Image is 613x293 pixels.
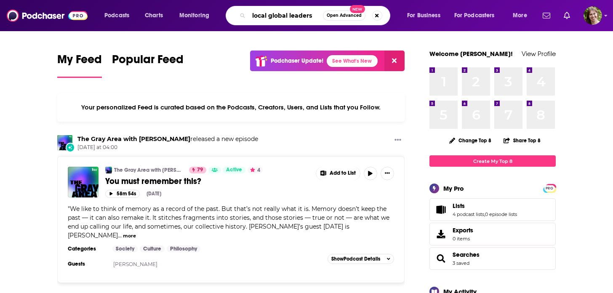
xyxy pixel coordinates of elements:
a: Philosophy [167,245,200,252]
button: Show More Button [391,135,405,146]
span: Charts [145,10,163,21]
a: Searches [432,253,449,264]
a: Popular Feed [112,52,184,78]
button: Show More Button [381,167,394,180]
span: Popular Feed [112,52,184,72]
button: open menu [449,9,507,22]
a: Create My Top 8 [429,155,556,167]
img: The Gray Area with Sean Illing [57,135,72,150]
h3: released a new episode [77,135,258,143]
a: 79 [189,167,206,173]
a: [PERSON_NAME] [113,261,157,267]
a: Exports [429,223,556,245]
div: Search podcasts, credits, & more... [234,6,398,25]
button: more [123,232,136,240]
button: open menu [507,9,538,22]
button: Share Top 8 [503,132,541,149]
a: View Profile [522,50,556,58]
a: Lists [432,204,449,216]
a: Culture [140,245,165,252]
a: Active [223,167,245,173]
span: Show Podcast Details [331,256,380,262]
img: Podchaser - Follow, Share and Rate Podcasts [7,8,88,24]
a: Show notifications dropdown [539,8,554,23]
span: Monitoring [179,10,209,21]
span: New [350,5,365,13]
span: We like to think of memory as a record of the past. But that’s not really what it is. Memory does... [68,205,389,239]
button: Change Top 8 [444,135,496,146]
a: Society [112,245,138,252]
button: open menu [173,9,220,22]
span: 0 items [453,236,473,242]
p: Podchaser Update! [271,57,323,64]
span: 79 [197,166,203,174]
button: Open AdvancedNew [323,11,365,21]
span: Searches [429,247,556,270]
a: The Gray Area with [PERSON_NAME] [114,167,184,173]
a: Welcome [PERSON_NAME]! [429,50,513,58]
a: My Feed [57,52,102,78]
a: PRO [544,185,554,191]
span: For Business [407,10,440,21]
span: You must remember this? [105,176,201,186]
a: Show notifications dropdown [560,8,573,23]
span: For Podcasters [454,10,495,21]
a: 0 episode lists [485,211,517,217]
input: Search podcasts, credits, & more... [249,9,323,22]
span: " [68,205,389,239]
button: ShowPodcast Details [328,254,394,264]
span: , [484,211,485,217]
h3: Guests [68,261,106,267]
a: See What's New [327,55,378,67]
a: 4 podcast lists [453,211,484,217]
span: Lists [453,202,465,210]
span: Exports [453,226,473,234]
button: 58m 54s [105,190,140,198]
span: Add to List [330,170,356,176]
span: Active [226,166,242,174]
img: You must remember this? [68,167,99,197]
span: More [513,10,527,21]
button: 4 [248,167,263,173]
button: open menu [401,9,451,22]
div: New Episode [66,143,75,152]
span: Podcasts [104,10,129,21]
h3: Categories [68,245,106,252]
div: Your personalized Feed is curated based on the Podcasts, Creators, Users, and Lists that you Follow. [57,93,405,122]
span: Exports [432,228,449,240]
span: ... [118,232,122,239]
span: Open Advanced [327,13,362,18]
span: Logged in as bellagibb [584,6,602,25]
a: Searches [453,251,480,258]
span: My Feed [57,52,102,72]
a: You must remember this? [105,176,310,186]
a: Charts [139,9,168,22]
span: [DATE] at 04:00 [77,144,258,151]
a: The Gray Area with Sean Illing [77,135,190,143]
button: Show More Button [316,167,360,180]
div: My Pro [443,184,464,192]
a: Lists [453,202,517,210]
img: User Profile [584,6,602,25]
button: open menu [99,9,140,22]
span: Lists [429,198,556,221]
div: [DATE] [147,191,161,197]
button: Show profile menu [584,6,602,25]
a: 3 saved [453,260,469,266]
img: The Gray Area with Sean Illing [105,167,112,173]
